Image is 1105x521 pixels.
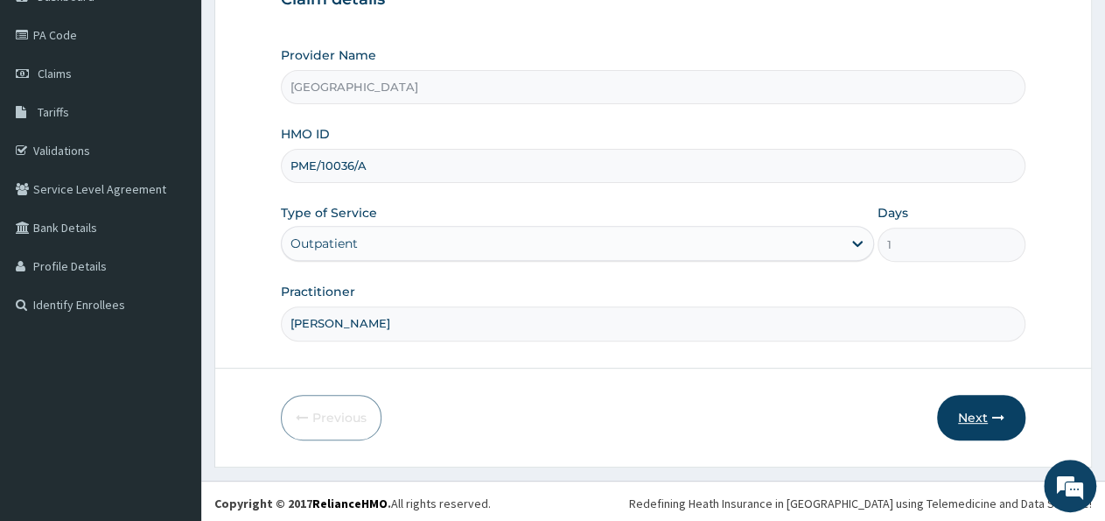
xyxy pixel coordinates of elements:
div: Outpatient [290,235,358,252]
label: Practitioner [281,283,355,300]
input: Enter Name [281,306,1025,341]
label: Type of Service [281,204,377,222]
span: We're online! [101,151,241,328]
div: Chat with us now [91,98,294,121]
input: Enter HMO ID [281,149,1025,183]
span: Tariffs [38,104,69,120]
label: Days [878,204,908,222]
img: d_794563401_company_1708531726252_794563401 [32,88,71,131]
div: Redefining Heath Insurance in [GEOGRAPHIC_DATA] using Telemedicine and Data Science! [629,495,1092,512]
textarea: Type your message and hit 'Enter' [9,341,333,402]
button: Previous [281,395,381,440]
label: HMO ID [281,125,330,143]
button: Next [937,395,1025,440]
strong: Copyright © 2017 . [214,496,391,511]
label: Provider Name [281,46,376,64]
a: RelianceHMO [312,496,388,511]
div: Minimize live chat window [287,9,329,51]
span: Claims [38,66,72,81]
